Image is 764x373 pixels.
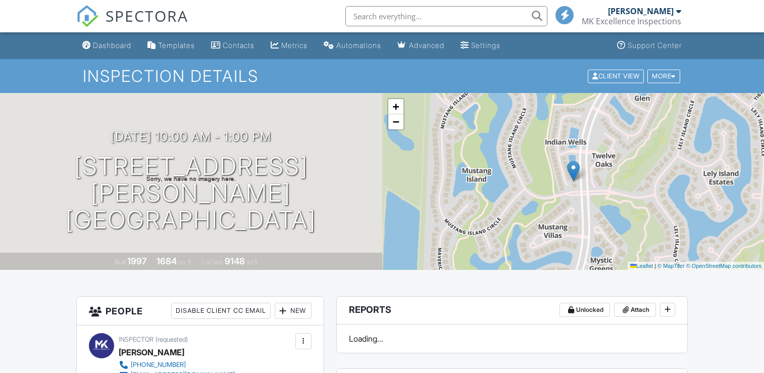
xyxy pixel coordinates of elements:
h3: [DATE] 10:00 am - 1:00 pm [111,130,271,144]
div: Settings [471,41,500,50]
a: SPECTORA [76,14,188,35]
div: Contacts [223,41,254,50]
div: 1684 [157,256,177,266]
span: Built [115,258,126,266]
a: © OpenStreetMap contributors [686,263,761,269]
div: Client View [588,69,644,83]
div: MK Excellence Inspections [582,16,681,26]
div: More [647,69,680,83]
a: Metrics [267,36,312,55]
div: Disable Client CC Email [171,303,271,319]
a: Contacts [207,36,259,55]
a: Client View [587,72,646,79]
a: Zoom in [388,99,403,114]
div: Dashboard [93,41,131,50]
img: Marker [567,161,580,181]
span: SPECTORA [106,5,188,26]
div: [PERSON_NAME] [608,6,674,16]
span: sq. ft. [178,258,192,266]
img: The Best Home Inspection Software - Spectora [76,5,98,27]
span: + [392,100,399,113]
div: 9148 [225,256,245,266]
a: Dashboard [78,36,135,55]
h1: [STREET_ADDRESS][PERSON_NAME] [GEOGRAPHIC_DATA] [16,153,366,233]
div: Advanced [409,41,444,50]
a: Zoom out [388,114,403,129]
span: sq.ft. [246,258,259,266]
a: [PHONE_NUMBER] [119,360,235,370]
div: [PERSON_NAME] [119,345,184,360]
span: (requested) [156,336,188,343]
a: © MapTiler [657,263,685,269]
a: Support Center [613,36,686,55]
a: Templates [143,36,199,55]
a: Advanced [393,36,448,55]
a: Automations (Basic) [320,36,385,55]
a: Settings [456,36,504,55]
div: New [275,303,312,319]
div: Automations [336,41,381,50]
span: Inspector [119,336,154,343]
span: | [654,263,656,269]
div: Templates [158,41,195,50]
div: [PHONE_NUMBER] [131,361,186,369]
input: Search everything... [345,6,547,26]
h3: People [77,297,323,325]
a: Leaflet [630,263,653,269]
div: Support Center [628,41,682,50]
div: 1997 [127,256,147,266]
span: − [392,115,399,128]
h1: Inspection Details [83,67,681,85]
span: Lot Size [202,258,223,266]
div: Metrics [281,41,308,50]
